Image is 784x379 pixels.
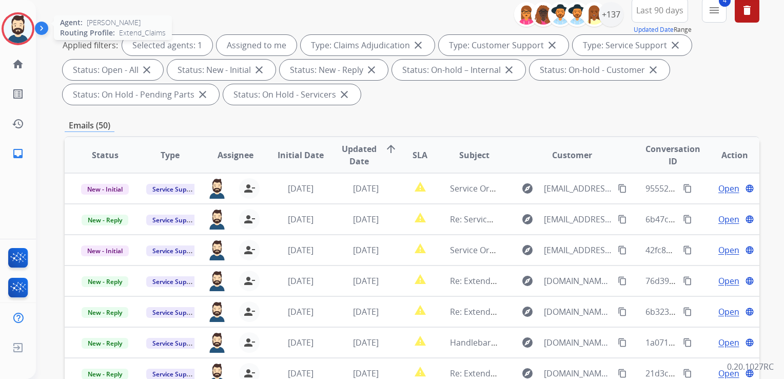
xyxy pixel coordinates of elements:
[60,28,115,38] span: Routing Profile:
[353,275,379,287] span: [DATE]
[647,64,659,76] mat-icon: close
[618,369,627,378] mat-icon: content_copy
[243,275,256,287] mat-icon: person_remove
[146,307,205,318] span: Service Support
[414,212,426,224] mat-icon: report_problem
[669,39,681,51] mat-icon: close
[385,143,397,155] mat-icon: arrow_upward
[82,307,128,318] span: New - Reply
[243,213,256,225] mat-icon: person_remove
[243,182,256,195] mat-icon: person_remove
[146,184,205,195] span: Service Support
[207,178,227,199] img: agent-avatar
[618,307,627,316] mat-icon: content_copy
[439,35,569,55] div: Type: Customer Support
[683,276,692,286] mat-icon: content_copy
[197,88,209,101] mat-icon: close
[218,149,253,161] span: Assignee
[521,336,534,349] mat-icon: explore
[618,245,627,255] mat-icon: content_copy
[353,244,379,256] span: [DATE]
[146,338,205,349] span: Service Support
[253,64,265,76] mat-icon: close
[718,336,739,349] span: Open
[618,276,627,286] mat-icon: content_copy
[141,64,153,76] mat-icon: close
[87,17,141,28] span: [PERSON_NAME]
[414,181,426,193] mat-icon: report_problem
[683,307,692,316] mat-icon: content_copy
[207,332,227,353] img: agent-avatar
[683,215,692,224] mat-icon: content_copy
[683,338,692,347] mat-icon: content_copy
[544,244,612,256] span: [EMAIL_ADDRESS][DOMAIN_NAME]
[82,338,128,349] span: New - Reply
[636,8,683,12] span: Last 90 days
[683,369,692,378] mat-icon: content_copy
[63,60,163,80] div: Status: Open - All
[12,118,24,130] mat-icon: history
[414,366,426,378] mat-icon: report_problem
[243,306,256,318] mat-icon: person_remove
[544,213,612,225] span: [EMAIL_ADDRESS][DOMAIN_NAME]
[82,276,128,287] span: New - Reply
[167,60,276,80] div: Status: New - Initial
[146,245,205,256] span: Service Support
[60,17,83,28] span: Agent:
[288,244,313,256] span: [DATE]
[288,275,313,287] span: [DATE]
[450,244,769,256] span: Service Order cc232e4b-a1bd-4c83-bec0-51b527fc013d with Velofix was Completed
[718,244,739,256] span: Open
[288,214,313,225] span: [DATE]
[119,28,166,38] span: Extend_Claims
[745,369,754,378] mat-icon: language
[544,275,612,287] span: [DOMAIN_NAME][EMAIL_ADDRESS][DOMAIN_NAME]
[683,184,692,193] mat-icon: content_copy
[12,88,24,100] mat-icon: list_alt
[161,149,180,161] span: Type
[278,149,324,161] span: Initial Date
[4,14,32,43] img: avatar
[645,143,700,167] span: Conversation ID
[146,215,205,225] span: Service Support
[450,214,781,225] span: Re: Service Order c1c29611-5959-4cec-8239-94e20bc3f0bd with Velofix was Completed
[392,60,525,80] div: Status: On-hold – Internal
[288,306,313,317] span: [DATE]
[243,336,256,349] mat-icon: person_remove
[599,2,623,27] div: +137
[63,39,118,51] p: Applied filters:
[65,119,114,132] p: Emails (50)
[727,361,774,373] p: 0.20.1027RC
[718,306,739,318] span: Open
[243,244,256,256] mat-icon: person_remove
[92,149,119,161] span: Status
[618,215,627,224] mat-icon: content_copy
[353,183,379,194] span: [DATE]
[634,25,692,34] span: Range
[552,149,592,161] span: Customer
[301,35,435,55] div: Type: Claims Adjudication
[718,182,739,195] span: Open
[745,215,754,224] mat-icon: language
[353,214,379,225] span: [DATE]
[207,271,227,291] img: agent-avatar
[745,307,754,316] mat-icon: language
[450,306,780,317] span: Re: Extend Claim - [PERSON_NAME] - Claim ID: 4a6fa425-623b-4d77-a7e1-c981f24f70b5
[207,240,227,260] img: agent-avatar
[353,337,379,348] span: [DATE]
[634,26,674,34] button: Updated Date
[544,306,612,318] span: [DOMAIN_NAME][EMAIL_ADDRESS][DOMAIN_NAME]
[280,60,388,80] div: Status: New - Reply
[217,35,297,55] div: Assigned to me
[708,4,720,16] mat-icon: menu
[618,338,627,347] mat-icon: content_copy
[414,242,426,255] mat-icon: report_problem
[122,35,212,55] div: Selected agents: 1
[745,245,754,255] mat-icon: language
[544,336,612,349] span: [DOMAIN_NAME][EMAIL_ADDRESS][DOMAIN_NAME]
[342,143,377,167] span: Updated Date
[718,275,739,287] span: Open
[718,213,739,225] span: Open
[146,276,205,287] span: Service Support
[82,215,128,225] span: New - Reply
